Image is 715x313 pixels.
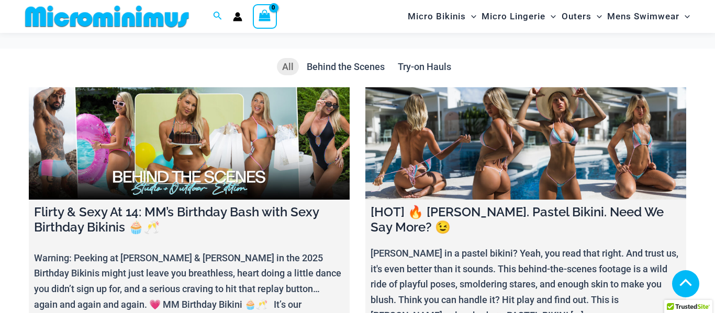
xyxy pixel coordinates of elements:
span: Menu Toggle [679,3,690,30]
a: Mens SwimwearMenu ToggleMenu Toggle [605,3,692,30]
span: Micro Lingerie [482,3,545,30]
a: Micro BikinisMenu ToggleMenu Toggle [405,3,479,30]
span: Behind the Scenes [307,61,385,72]
span: Outers [562,3,591,30]
span: Menu Toggle [466,3,476,30]
span: Mens Swimwear [607,3,679,30]
span: All [282,61,294,72]
img: MM SHOP LOGO FLAT [21,5,193,28]
nav: Site Navigation [404,2,694,31]
a: OutersMenu ToggleMenu Toggle [559,3,605,30]
h4: [HOT] 🔥 [PERSON_NAME]. Pastel Bikini. Need We Say More? 😉 [371,205,681,235]
span: Menu Toggle [591,3,602,30]
span: Menu Toggle [545,3,556,30]
a: [HOT] 🔥 Olivia. Pastel Bikini. Need We Say More? 😉 [365,87,686,200]
a: Micro LingerieMenu ToggleMenu Toggle [479,3,558,30]
a: View Shopping Cart, empty [253,4,277,28]
a: Flirty & Sexy At 14: MM’s Birthday Bash with Sexy Birthday Bikinis 🧁🥂 [29,87,350,200]
span: Try-on Hauls [398,61,451,72]
a: Account icon link [233,12,242,21]
span: Micro Bikinis [408,3,466,30]
a: Search icon link [213,10,222,23]
h4: Flirty & Sexy At 14: MM’s Birthday Bash with Sexy Birthday Bikinis 🧁🥂 [34,205,344,235]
